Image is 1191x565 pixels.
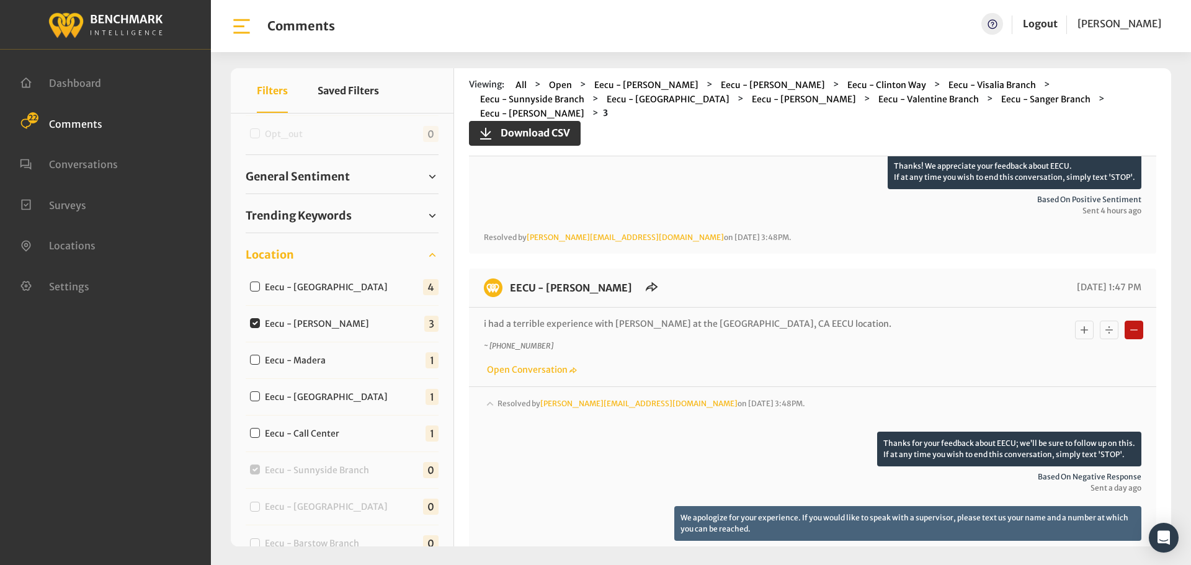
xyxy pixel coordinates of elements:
label: Eecu - [GEOGRAPHIC_DATA] [261,500,398,514]
a: Conversations [20,157,118,169]
span: Conversations [49,158,118,171]
label: Eecu - [GEOGRAPHIC_DATA] [261,281,398,294]
button: Saved Filters [318,68,379,113]
label: Eecu - Madera [261,354,336,367]
span: 1 [426,352,439,368]
a: Surveys [20,198,86,210]
a: [PERSON_NAME][EMAIL_ADDRESS][DOMAIN_NAME] [527,233,724,242]
input: Eecu - Call Center [250,428,260,438]
input: Eecu - [PERSON_NAME] [250,318,260,328]
button: Eecu - Sunnyside Branch [476,92,588,107]
div: Resolved by[PERSON_NAME][EMAIL_ADDRESS][DOMAIN_NAME]on [DATE] 3:48PM. [484,397,1141,432]
label: Eecu - [PERSON_NAME] [261,318,379,331]
span: Trending Keywords [246,207,352,224]
span: Resolved by on [DATE] 3:48PM. [484,233,792,242]
span: Download CSV [493,125,570,140]
span: Resolved by on [DATE] 3:48PM. [497,399,805,408]
span: 1 [426,389,439,405]
span: [DATE] 1:47 PM [1074,282,1141,293]
button: Eecu - Clinton Way [844,78,930,92]
div: Open Intercom Messenger [1149,523,1179,553]
span: Based on negative response [484,471,1141,483]
label: Eecu - [GEOGRAPHIC_DATA] [261,391,398,404]
a: Logout [1023,13,1058,35]
button: Download CSV [469,121,581,146]
a: Locations [20,238,96,251]
a: Settings [20,279,89,291]
a: Trending Keywords [246,207,439,225]
span: Sent 4 hours ago [484,205,1141,216]
img: benchmark [484,278,502,297]
p: We apologize for your experience. If you would like to speak with a supervisor, please text us yo... [674,506,1141,541]
div: Basic example [1072,318,1146,342]
span: 1 [426,425,439,442]
span: Based on positive sentiment [484,194,1141,205]
input: Eecu - [GEOGRAPHIC_DATA] [250,391,260,401]
button: Eecu - Visalia Branch [945,78,1040,92]
span: 3 [424,316,439,332]
span: 0 [423,126,439,142]
a: Open Conversation [484,364,577,375]
a: [PERSON_NAME][EMAIL_ADDRESS][DOMAIN_NAME] [540,399,738,408]
span: Locations [49,239,96,252]
h6: EECU - Selma Branch [502,278,640,297]
img: benchmark [48,9,163,40]
a: Comments 22 [20,117,102,129]
i: ~ [PHONE_NUMBER] [484,341,553,350]
span: Surveys [49,198,86,211]
span: Dashboard [49,77,101,89]
input: Eecu - [GEOGRAPHIC_DATA] [250,282,260,291]
button: Eecu - Valentine Branch [875,92,983,107]
img: bar [231,16,252,37]
span: Sent a day ago [484,483,1141,494]
span: [PERSON_NAME] [1077,17,1161,30]
a: EECU - [PERSON_NAME] [510,282,632,294]
a: General Sentiment [246,167,439,186]
button: Eecu - [PERSON_NAME] [717,78,829,92]
button: Eecu - [PERSON_NAME] [748,92,860,107]
a: Location [246,246,439,264]
span: Location [246,246,294,263]
p: Thanks for your feedback about EECU; we’ll be sure to follow up on this. If at any time you wish ... [877,432,1141,466]
span: General Sentiment [246,168,350,185]
button: Open [545,78,576,92]
label: Opt_out [261,128,313,141]
label: Eecu - Call Center [261,427,349,440]
span: Comments [49,117,102,130]
button: Eecu - [GEOGRAPHIC_DATA] [603,92,733,107]
span: 0 [423,535,439,551]
span: 0 [423,462,439,478]
span: Viewing: [469,78,504,92]
span: 0 [423,499,439,515]
button: Filters [257,68,288,113]
input: Eecu - Madera [250,355,260,365]
label: Eecu - Barstow Branch [261,537,369,550]
a: [PERSON_NAME] [1077,13,1161,35]
h1: Comments [267,19,335,33]
strong: 3 [603,107,608,118]
button: Eecu - [PERSON_NAME] [476,107,588,121]
button: All [512,78,530,92]
p: Thanks! We appreciate your feedback about EECU. If at any time you wish to end this conversation,... [888,154,1141,189]
span: 4 [423,279,439,295]
span: Settings [49,280,89,292]
button: Eecu - [PERSON_NAME] [591,78,702,92]
button: Eecu - Sanger Branch [997,92,1094,107]
span: 22 [27,112,38,123]
a: Dashboard [20,76,101,88]
label: Eecu - Sunnyside Branch [261,464,379,477]
a: Logout [1023,17,1058,30]
p: i had a terrible experience with [PERSON_NAME] at the [GEOGRAPHIC_DATA], CA EECU location. [484,318,977,331]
